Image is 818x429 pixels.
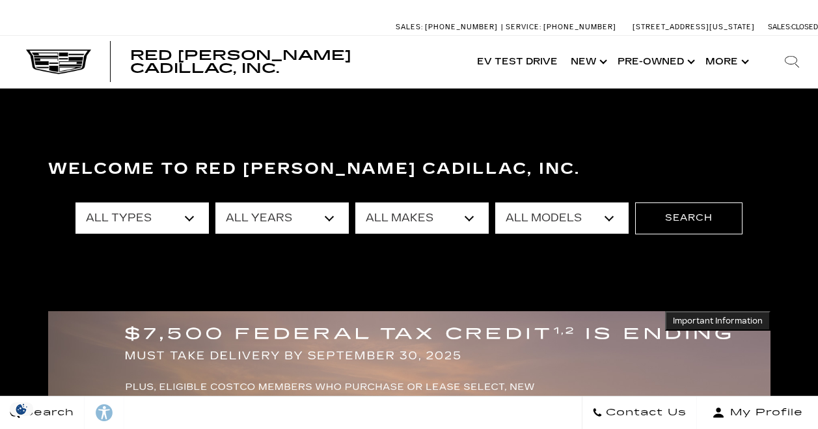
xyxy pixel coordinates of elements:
[396,23,423,31] span: Sales:
[543,23,616,31] span: [PHONE_NUMBER]
[425,23,498,31] span: [PHONE_NUMBER]
[495,202,629,234] select: Filter by model
[791,23,818,31] span: Closed
[582,396,697,429] a: Contact Us
[355,202,489,234] select: Filter by make
[633,23,755,31] a: [STREET_ADDRESS][US_STATE]
[697,396,818,429] button: Open user profile menu
[611,36,699,88] a: Pre-Owned
[7,402,36,416] section: Click to Open Cookie Consent Modal
[130,48,351,76] span: Red [PERSON_NAME] Cadillac, Inc.
[564,36,611,88] a: New
[635,202,743,234] button: Search
[7,402,36,416] img: Opt-Out Icon
[506,23,541,31] span: Service:
[20,404,74,422] span: Search
[26,49,91,74] img: Cadillac Dark Logo with Cadillac White Text
[603,404,687,422] span: Contact Us
[75,202,209,234] select: Filter by type
[470,36,564,88] a: EV Test Drive
[48,156,770,182] h3: Welcome to Red [PERSON_NAME] Cadillac, Inc.
[215,202,349,234] select: Filter by year
[673,316,763,326] span: Important Information
[501,23,620,31] a: Service: [PHONE_NUMBER]
[665,311,770,331] button: Important Information
[768,23,791,31] span: Sales:
[699,36,753,88] button: More
[725,404,803,422] span: My Profile
[130,49,457,75] a: Red [PERSON_NAME] Cadillac, Inc.
[396,23,501,31] a: Sales: [PHONE_NUMBER]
